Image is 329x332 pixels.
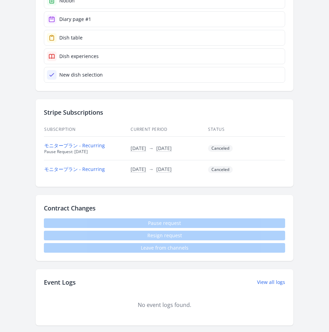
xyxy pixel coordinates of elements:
[44,243,285,253] span: Leave from channels
[59,53,99,60] div: Dish experiences
[208,145,233,152] span: Canceled
[59,16,91,23] div: Diary page #1
[59,71,103,78] div: New dish selection
[44,107,285,117] h2: Stripe Subscriptions
[208,123,285,137] th: Status
[44,231,285,240] span: Resign request
[208,166,233,173] span: Canceled
[44,218,285,228] span: Pause request
[130,123,208,137] th: Current Period
[44,149,122,154] div: Pause Request: [DATE]
[149,145,154,151] span: →
[59,34,83,41] div: Dish table
[257,279,285,286] a: View all logs
[156,166,172,173] button: [DATE]
[44,203,285,213] h2: Contract Changes
[156,145,172,152] button: [DATE]
[131,166,146,173] button: [DATE]
[44,67,285,83] a: New dish selection
[131,145,146,152] button: [DATE]
[44,30,285,46] a: Dish table
[44,11,285,27] a: Diary page #1
[44,166,105,172] a: モニタープラン - Recurring
[44,142,105,149] a: モニタープラン - Recurring
[44,277,76,287] h2: Event Logs
[44,48,285,64] a: Dish experiences
[44,301,285,309] div: No event logs found.
[149,166,154,172] span: →
[44,123,130,137] th: Subscription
